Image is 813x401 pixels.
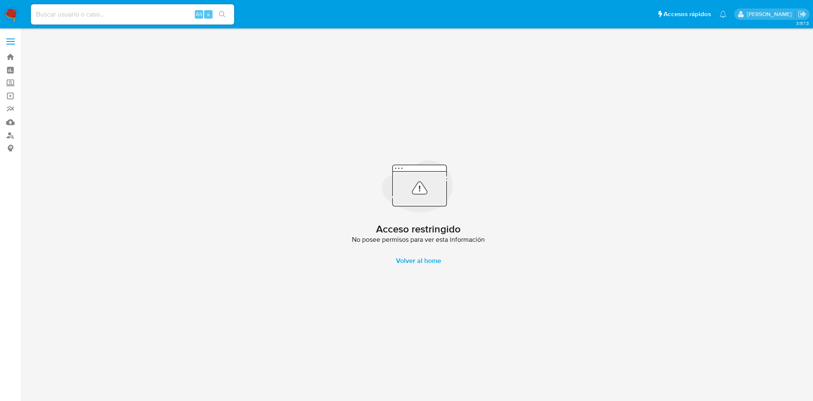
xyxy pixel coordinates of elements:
[352,235,485,244] span: No posee permisos para ver esta información
[719,11,727,18] a: Notificaciones
[747,10,795,18] p: sandra.helbardt@mercadolibre.com
[213,8,231,20] button: search-icon
[664,10,711,19] span: Accesos rápidos
[386,251,451,271] a: Volver al home
[396,251,441,271] span: Volver al home
[798,10,807,19] a: Salir
[376,223,461,235] h2: Acceso restringido
[31,9,234,20] input: Buscar usuario o caso...
[196,10,202,18] span: Alt
[207,10,210,18] span: s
